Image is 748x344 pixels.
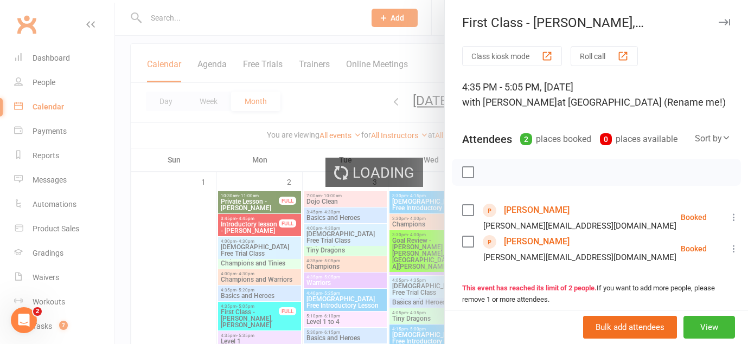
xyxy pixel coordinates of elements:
div: [PERSON_NAME][EMAIL_ADDRESS][DOMAIN_NAME] [483,219,676,233]
div: First Class - [PERSON_NAME], [PERSON_NAME] [445,15,748,30]
span: 2 [33,307,42,316]
div: Attendees [462,132,512,147]
div: places available [600,132,677,147]
button: Roll call [571,46,638,66]
span: at [GEOGRAPHIC_DATA] (Rename me!) [557,96,726,108]
div: places booked [520,132,591,147]
iframe: Intercom live chat [11,307,37,333]
strong: This event has reached its limit of 2 people. [462,284,597,292]
div: Booked [681,213,707,221]
a: [PERSON_NAME] [504,233,570,250]
a: [PERSON_NAME] [504,202,570,219]
button: Class kiosk mode [462,46,562,66]
div: Booked [681,245,707,252]
div: If you want to add more people, please remove 1 or more attendees. [462,283,731,306]
div: 0 [600,133,612,145]
div: 4:35 PM - 5:05 PM, [DATE] [462,80,731,110]
div: 2 [520,133,532,145]
span: with [PERSON_NAME] [462,96,557,108]
div: [PERSON_NAME][EMAIL_ADDRESS][DOMAIN_NAME] [483,250,676,264]
button: Bulk add attendees [583,316,677,339]
div: Sort by [695,132,731,146]
button: View [683,316,735,339]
